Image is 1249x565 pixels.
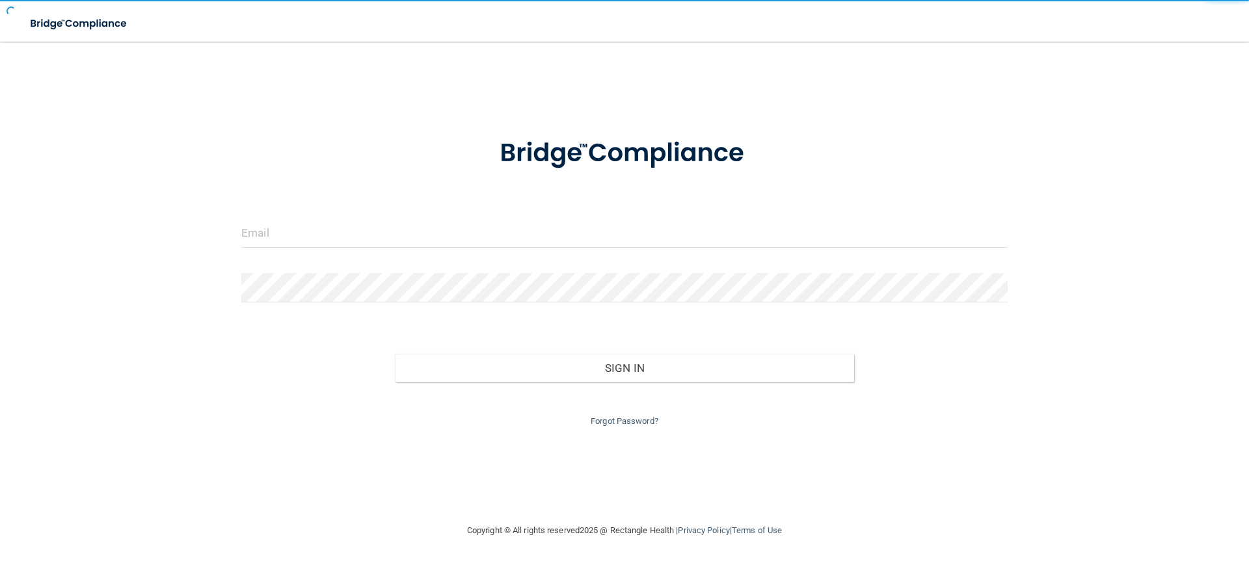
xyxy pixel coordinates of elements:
[678,525,729,535] a: Privacy Policy
[732,525,782,535] a: Terms of Use
[591,416,658,426] a: Forgot Password?
[395,354,855,382] button: Sign In
[20,10,139,37] img: bridge_compliance_login_screen.278c3ca4.svg
[241,218,1008,248] input: Email
[473,120,776,187] img: bridge_compliance_login_screen.278c3ca4.svg
[387,510,862,551] div: Copyright © All rights reserved 2025 @ Rectangle Health | |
